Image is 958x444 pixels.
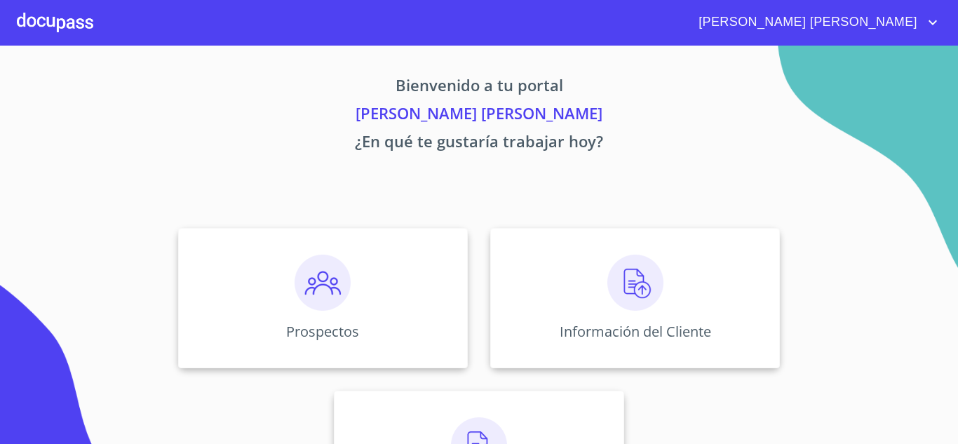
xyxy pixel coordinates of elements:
span: [PERSON_NAME] [PERSON_NAME] [688,11,924,34]
p: ¿En qué te gustaría trabajar hoy? [47,130,911,158]
p: Información del Cliente [560,322,711,341]
img: prospectos.png [295,255,351,311]
p: [PERSON_NAME] [PERSON_NAME] [47,102,911,130]
p: Prospectos [286,322,359,341]
p: Bienvenido a tu portal [47,74,911,102]
img: carga.png [607,255,663,311]
button: account of current user [688,11,941,34]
